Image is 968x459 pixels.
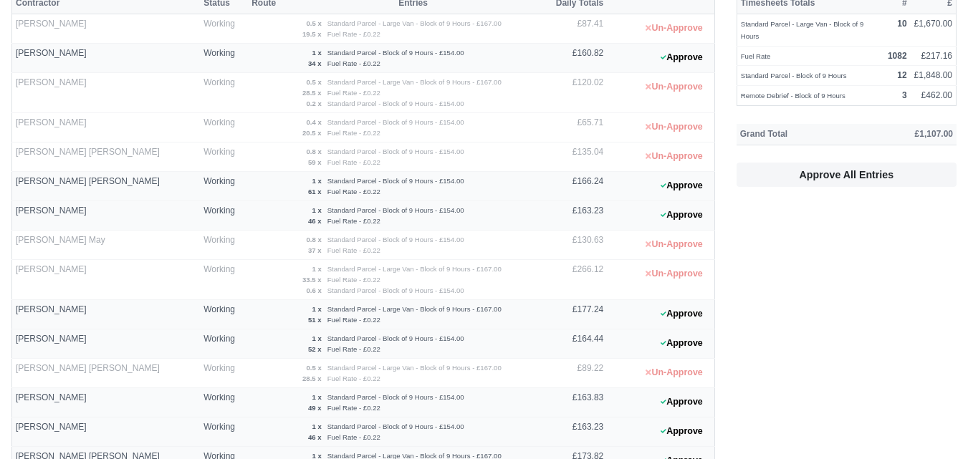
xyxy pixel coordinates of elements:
[308,59,322,67] strong: 34 x
[888,51,907,61] strong: 1082
[12,172,201,201] td: [PERSON_NAME] [PERSON_NAME]
[200,388,248,417] td: Working
[327,49,464,57] small: Standard Parcel - Block of 9 Hours - £154.00
[327,393,464,401] small: Standard Parcel - Block of 9 Hours - £154.00
[638,117,710,137] button: Un-Approve
[327,206,464,214] small: Standard Parcel - Block of 9 Hours - £154.00
[911,46,957,66] td: £217.16
[306,19,321,27] strong: 0.5 x
[902,90,907,100] strong: 3
[200,260,248,300] td: Working
[327,265,502,273] small: Standard Parcel - Large Van - Block of 9 Hours - £167.00
[911,66,957,86] td: £1,848.00
[12,329,201,359] td: [PERSON_NAME]
[12,73,201,113] td: [PERSON_NAME]
[200,329,248,359] td: Working
[302,89,322,97] strong: 28.5 x
[308,345,322,353] strong: 52 x
[638,146,710,167] button: Un-Approve
[306,78,321,86] strong: 0.5 x
[327,276,380,284] small: Fuel Rate - £0.22
[327,129,380,137] small: Fuel Rate - £0.22
[327,217,380,225] small: Fuel Rate - £0.22
[12,388,201,417] td: [PERSON_NAME]
[308,188,322,195] strong: 61 x
[327,118,464,126] small: Standard Parcel - Block of 9 Hours - £154.00
[638,234,710,255] button: Un-Approve
[308,316,322,324] strong: 51 x
[911,86,957,106] td: £462.00
[306,286,321,294] strong: 0.6 x
[306,364,321,372] strong: 0.5 x
[327,100,464,107] small: Standard Parcel - Block of 9 Hours - £154.00
[306,100,321,107] strong: 0.2 x
[200,113,248,142] td: Working
[327,286,464,294] small: Standard Parcel - Block of 9 Hours - £154.00
[308,158,322,166] strong: 59 x
[327,236,464,243] small: Standard Parcel - Block of 9 Hours - £154.00
[302,129,322,137] strong: 20.5 x
[12,359,201,388] td: [PERSON_NAME] [PERSON_NAME]
[306,236,321,243] strong: 0.8 x
[308,404,322,412] strong: 49 x
[327,158,380,166] small: Fuel Rate - £0.22
[539,359,607,388] td: £89.22
[12,417,201,447] td: [PERSON_NAME]
[200,142,248,172] td: Working
[312,305,321,313] strong: 1 x
[539,329,607,359] td: £164.44
[12,142,201,172] td: [PERSON_NAME] [PERSON_NAME]
[312,206,321,214] strong: 1 x
[897,70,906,80] strong: 12
[638,264,710,284] button: Un-Approve
[200,14,248,44] td: Working
[200,44,248,73] td: Working
[741,52,771,60] small: Fuel Rate
[896,390,968,459] iframe: Chat Widget
[327,345,380,353] small: Fuel Rate - £0.22
[200,201,248,231] td: Working
[12,300,201,329] td: [PERSON_NAME]
[327,89,380,97] small: Fuel Rate - £0.22
[653,205,711,226] button: Approve
[327,305,502,313] small: Standard Parcel - Large Van - Block of 9 Hours - £167.00
[200,359,248,388] td: Working
[327,422,464,430] small: Standard Parcel - Block of 9 Hours - £154.00
[312,393,321,401] strong: 1 x
[327,177,464,185] small: Standard Parcel - Block of 9 Hours - £154.00
[653,392,711,412] button: Approve
[327,364,502,372] small: Standard Parcel - Large Van - Block of 9 Hours - £167.00
[308,246,322,254] strong: 37 x
[200,231,248,260] td: Working
[911,14,957,47] td: £1,670.00
[327,30,380,38] small: Fuel Rate - £0.22
[897,19,906,29] strong: 10
[327,433,380,441] small: Fuel Rate - £0.22
[312,177,321,185] strong: 1 x
[539,300,607,329] td: £177.24
[306,148,321,155] strong: 0.8 x
[306,118,321,126] strong: 0.4 x
[327,188,380,195] small: Fuel Rate - £0.22
[327,19,502,27] small: Standard Parcel - Large Van - Block of 9 Hours - £167.00
[539,417,607,447] td: £163.23
[200,73,248,113] td: Working
[539,260,607,300] td: £266.12
[327,334,464,342] small: Standard Parcel - Block of 9 Hours - £154.00
[200,300,248,329] td: Working
[653,304,711,324] button: Approve
[741,92,845,100] small: Remote Debrief - Block of 9 Hours
[327,316,380,324] small: Fuel Rate - £0.22
[653,333,711,354] button: Approve
[737,163,957,187] button: Approve All Entries
[327,375,380,382] small: Fuel Rate - £0.22
[539,73,607,113] td: £120.02
[539,172,607,201] td: £166.24
[539,201,607,231] td: £163.23
[12,14,201,44] td: [PERSON_NAME]
[327,59,380,67] small: Fuel Rate - £0.22
[741,20,864,40] small: Standard Parcel - Large Van - Block of 9 Hours
[638,77,710,97] button: Un-Approve
[857,124,957,145] th: £1,107.00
